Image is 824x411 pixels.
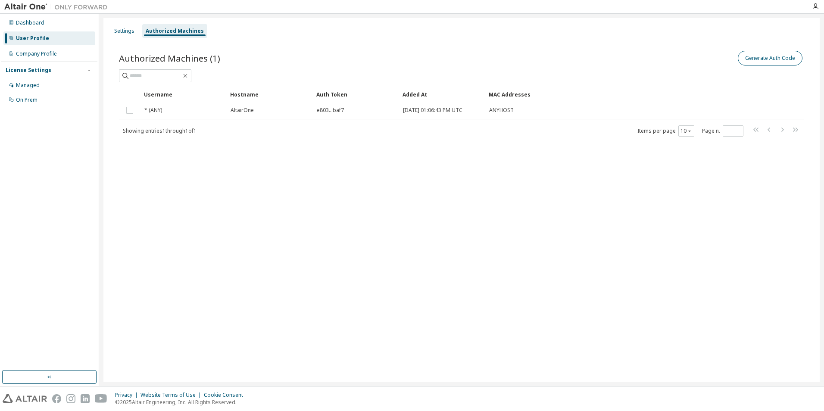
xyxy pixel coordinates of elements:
span: * (ANY) [144,107,162,114]
button: 10 [680,128,692,134]
div: Settings [114,28,134,34]
div: Username [144,87,223,101]
img: Altair One [4,3,112,11]
img: linkedin.svg [81,394,90,403]
span: e803...baf7 [317,107,344,114]
img: instagram.svg [66,394,75,403]
div: Privacy [115,392,140,399]
span: Page n. [702,125,743,137]
div: Auth Token [316,87,396,101]
div: On Prem [16,97,37,103]
div: MAC Addresses [489,87,716,101]
button: Generate Auth Code [738,51,802,65]
div: Dashboard [16,19,44,26]
span: [DATE] 01:06:43 PM UTC [403,107,462,114]
div: Company Profile [16,50,57,57]
div: Hostname [230,87,309,101]
img: facebook.svg [52,394,61,403]
span: ANYHOST [489,107,514,114]
img: youtube.svg [95,394,107,403]
span: Authorized Machines (1) [119,52,220,64]
span: AltairOne [231,107,254,114]
span: Items per page [637,125,694,137]
div: User Profile [16,35,49,42]
div: Added At [403,87,482,101]
p: © 2025 Altair Engineering, Inc. All Rights Reserved. [115,399,248,406]
div: License Settings [6,67,51,74]
img: altair_logo.svg [3,394,47,403]
div: Website Terms of Use [140,392,204,399]
div: Cookie Consent [204,392,248,399]
div: Authorized Machines [146,28,204,34]
div: Managed [16,82,40,89]
span: Showing entries 1 through 1 of 1 [123,127,197,134]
